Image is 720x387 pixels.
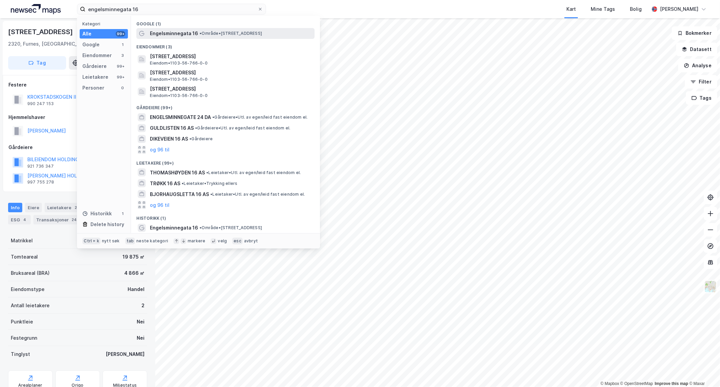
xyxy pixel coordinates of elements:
[210,192,212,197] span: •
[672,26,717,40] button: Bokmerker
[25,203,42,212] div: Eiere
[195,125,290,131] span: Gårdeiere • Utl. av egen/leid fast eiendom el.
[27,179,54,185] div: 997 755 278
[566,5,576,13] div: Kart
[591,5,615,13] div: Mine Tags
[82,210,112,218] div: Historikk
[189,136,213,142] span: Gårdeiere
[82,30,91,38] div: Alle
[704,280,717,293] img: Z
[182,181,237,186] span: Leietaker • Trykking ellers
[136,238,168,244] div: neste kategori
[210,192,305,197] span: Leietaker • Utl. av egen/leid fast eiendom el.
[116,31,125,37] div: 99+
[630,5,642,13] div: Bolig
[150,135,188,143] span: DIKEVEIEN 16 AS
[45,203,82,212] div: Leietakere
[199,31,262,36] span: Område • [STREET_ADDRESS]
[676,43,717,56] button: Datasett
[106,350,144,358] div: [PERSON_NAME]
[11,237,33,245] div: Matrikkel
[150,93,208,98] span: Eiendom • 1103-56-766-0-0
[137,334,144,342] div: Nei
[116,64,125,69] div: 99+
[150,179,180,188] span: TRØKK 16 AS
[82,21,128,26] div: Kategori
[655,381,688,386] a: Improve this map
[199,31,202,36] span: •
[150,29,198,38] span: Engelsminnegata 16
[90,220,124,228] div: Delete history
[686,355,720,387] div: Kontrollprogram for chat
[686,355,720,387] iframe: Chat Widget
[82,73,108,81] div: Leietakere
[182,181,184,186] span: •
[128,285,144,293] div: Handel
[150,224,198,232] span: Engelsminnegata 16
[131,16,320,28] div: Google (1)
[11,4,61,14] img: logo.a4113a55bc3d86da70a041830d287a7e.svg
[150,201,169,209] button: og 96 til
[82,41,100,49] div: Google
[21,216,28,223] div: 4
[11,301,50,310] div: Antall leietakere
[150,61,208,66] span: Eiendom • 1103-56-766-0-0
[8,203,22,212] div: Info
[11,350,30,358] div: Tinglyst
[11,253,38,261] div: Tomteareal
[150,85,312,93] span: [STREET_ADDRESS]
[131,210,320,222] div: Historikk (1)
[678,59,717,72] button: Analyse
[195,125,197,130] span: •
[150,124,194,132] span: GULDLISTEN 16 AS
[685,75,717,89] button: Filter
[8,113,147,121] div: Hjemmelshaver
[82,51,112,59] div: Eiendommer
[189,136,191,141] span: •
[601,381,619,386] a: Mapbox
[150,52,312,61] span: [STREET_ADDRESS]
[686,91,717,105] button: Tags
[8,26,74,37] div: [STREET_ADDRESS]
[11,318,33,326] div: Punktleie
[150,77,208,82] span: Eiendom • 1103-56-766-0-0
[150,190,209,198] span: BJORHAUGSLETTA 16 AS
[33,215,81,224] div: Transaksjoner
[212,115,214,120] span: •
[150,146,169,154] button: og 96 til
[8,40,91,48] div: 2320, Furnes, [GEOGRAPHIC_DATA]
[11,269,50,277] div: Bruksareal (BRA)
[116,74,125,80] div: 99+
[120,42,125,47] div: 1
[620,381,653,386] a: OpenStreetMap
[244,238,258,244] div: avbryt
[218,238,227,244] div: velg
[11,285,45,293] div: Eiendomstype
[120,53,125,58] div: 3
[82,238,101,244] div: Ctrl + k
[131,100,320,112] div: Gårdeiere (99+)
[102,238,120,244] div: nytt søk
[131,155,320,167] div: Leietakere (99+)
[206,170,208,175] span: •
[82,84,104,92] div: Personer
[8,215,31,224] div: ESG
[8,56,66,70] button: Tag
[188,238,205,244] div: markere
[124,269,144,277] div: 4 866 ㎡
[123,253,144,261] div: 19 875 ㎡
[82,62,107,70] div: Gårdeiere
[8,81,147,89] div: Festere
[150,169,205,177] span: THOMASHØYDEN 16 AS
[150,113,211,121] span: ENGELSMINNEGATE 24 DA
[212,115,308,120] span: Gårdeiere • Utl. av egen/leid fast eiendom el.
[85,4,258,14] input: Søk på adresse, matrikkel, gårdeiere, leietakere eller personer
[120,85,125,91] div: 0
[150,69,312,77] span: [STREET_ADDRESS]
[232,238,243,244] div: esc
[70,216,78,223] div: 24
[660,5,698,13] div: [PERSON_NAME]
[27,164,54,169] div: 921 736 347
[27,101,54,106] div: 990 247 153
[199,225,202,230] span: •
